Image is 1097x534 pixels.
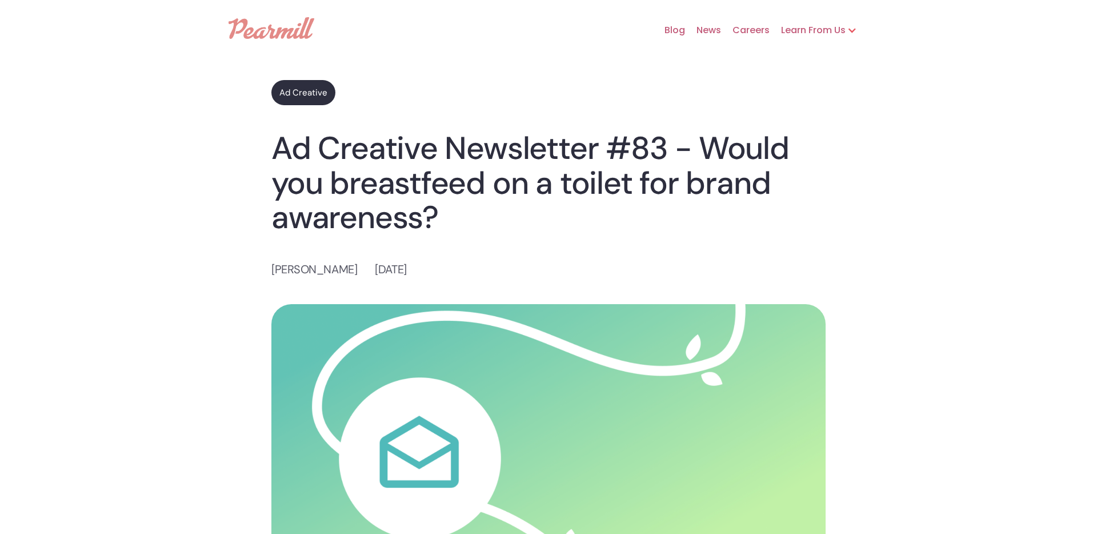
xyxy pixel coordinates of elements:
div: Learn From Us [770,12,868,49]
a: News [685,12,721,49]
a: Blog [653,12,685,49]
h1: Ad Creative Newsletter #83 - Would you breastfeed on a toilet for brand awareness? [271,131,826,235]
p: [PERSON_NAME] [271,261,357,278]
a: Careers [721,12,770,49]
div: Learn From Us [770,23,846,37]
p: [DATE] [375,261,406,278]
a: Ad Creative [271,80,335,105]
